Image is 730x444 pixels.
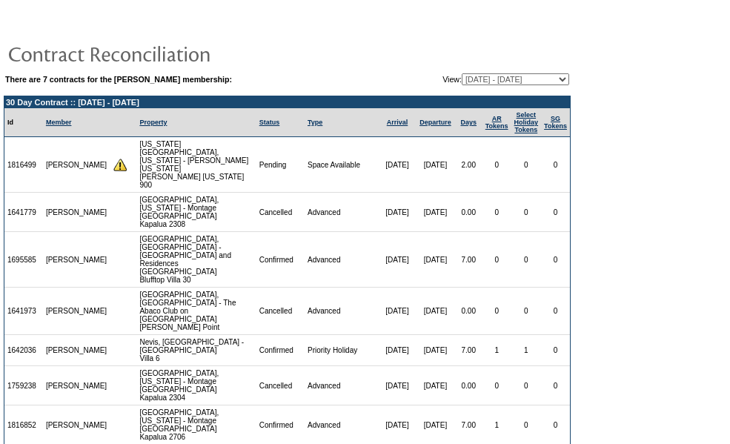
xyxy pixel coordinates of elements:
[455,288,482,335] td: 0.00
[416,232,455,288] td: [DATE]
[379,288,416,335] td: [DATE]
[5,75,232,84] b: There are 7 contracts for the [PERSON_NAME] membership:
[511,288,542,335] td: 0
[541,288,570,335] td: 0
[43,366,110,405] td: [PERSON_NAME]
[4,193,43,232] td: 1641779
[379,335,416,366] td: [DATE]
[511,232,542,288] td: 0
[511,137,542,193] td: 0
[379,366,416,405] td: [DATE]
[256,366,305,405] td: Cancelled
[416,137,455,193] td: [DATE]
[485,115,508,130] a: ARTokens
[4,288,43,335] td: 1641973
[4,108,43,137] td: Id
[511,193,542,232] td: 0
[455,193,482,232] td: 0.00
[482,366,511,405] td: 0
[136,193,256,232] td: [GEOGRAPHIC_DATA], [US_STATE] - Montage [GEOGRAPHIC_DATA] Kapalua 2308
[482,193,511,232] td: 0
[4,96,570,108] td: 30 Day Contract :: [DATE] - [DATE]
[43,232,110,288] td: [PERSON_NAME]
[461,119,477,126] a: Days
[305,366,379,405] td: Advanced
[482,288,511,335] td: 0
[387,119,408,126] a: Arrival
[46,119,72,126] a: Member
[482,232,511,288] td: 0
[305,137,379,193] td: Space Available
[43,335,110,366] td: [PERSON_NAME]
[379,137,416,193] td: [DATE]
[139,119,167,126] a: Property
[259,119,280,126] a: Status
[43,193,110,232] td: [PERSON_NAME]
[541,232,570,288] td: 0
[416,288,455,335] td: [DATE]
[514,111,539,133] a: Select HolidayTokens
[541,193,570,232] td: 0
[544,115,567,130] a: SGTokens
[455,335,482,366] td: 7.00
[305,288,379,335] td: Advanced
[136,288,256,335] td: [GEOGRAPHIC_DATA], [GEOGRAPHIC_DATA] - The Abaco Club on [GEOGRAPHIC_DATA] [PERSON_NAME] Point
[7,39,304,68] img: pgTtlContractReconciliation.gif
[455,366,482,405] td: 0.00
[541,137,570,193] td: 0
[305,232,379,288] td: Advanced
[416,335,455,366] td: [DATE]
[43,288,110,335] td: [PERSON_NAME]
[136,232,256,288] td: [GEOGRAPHIC_DATA], [GEOGRAPHIC_DATA] - [GEOGRAPHIC_DATA] and Residences [GEOGRAPHIC_DATA] Bluffto...
[511,366,542,405] td: 0
[256,193,305,232] td: Cancelled
[256,288,305,335] td: Cancelled
[482,335,511,366] td: 1
[136,137,256,193] td: [US_STATE][GEOGRAPHIC_DATA], [US_STATE] - [PERSON_NAME] [US_STATE] [PERSON_NAME] [US_STATE] 900
[43,137,110,193] td: [PERSON_NAME]
[455,137,482,193] td: 2.00
[305,335,379,366] td: Priority Holiday
[416,366,455,405] td: [DATE]
[136,366,256,405] td: [GEOGRAPHIC_DATA], [US_STATE] - Montage [GEOGRAPHIC_DATA] Kapalua 2304
[511,335,542,366] td: 1
[482,137,511,193] td: 0
[256,335,305,366] td: Confirmed
[541,366,570,405] td: 0
[4,366,43,405] td: 1759238
[455,232,482,288] td: 7.00
[379,232,416,288] td: [DATE]
[136,335,256,366] td: Nevis, [GEOGRAPHIC_DATA] - [GEOGRAPHIC_DATA] Villa 6
[416,193,455,232] td: [DATE]
[113,158,127,171] img: There are insufficient days and/or tokens to cover this reservation
[419,119,451,126] a: Departure
[4,137,43,193] td: 1816499
[368,73,569,85] td: View:
[256,232,305,288] td: Confirmed
[379,193,416,232] td: [DATE]
[541,335,570,366] td: 0
[4,232,43,288] td: 1695585
[308,119,322,126] a: Type
[256,137,305,193] td: Pending
[4,335,43,366] td: 1642036
[305,193,379,232] td: Advanced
